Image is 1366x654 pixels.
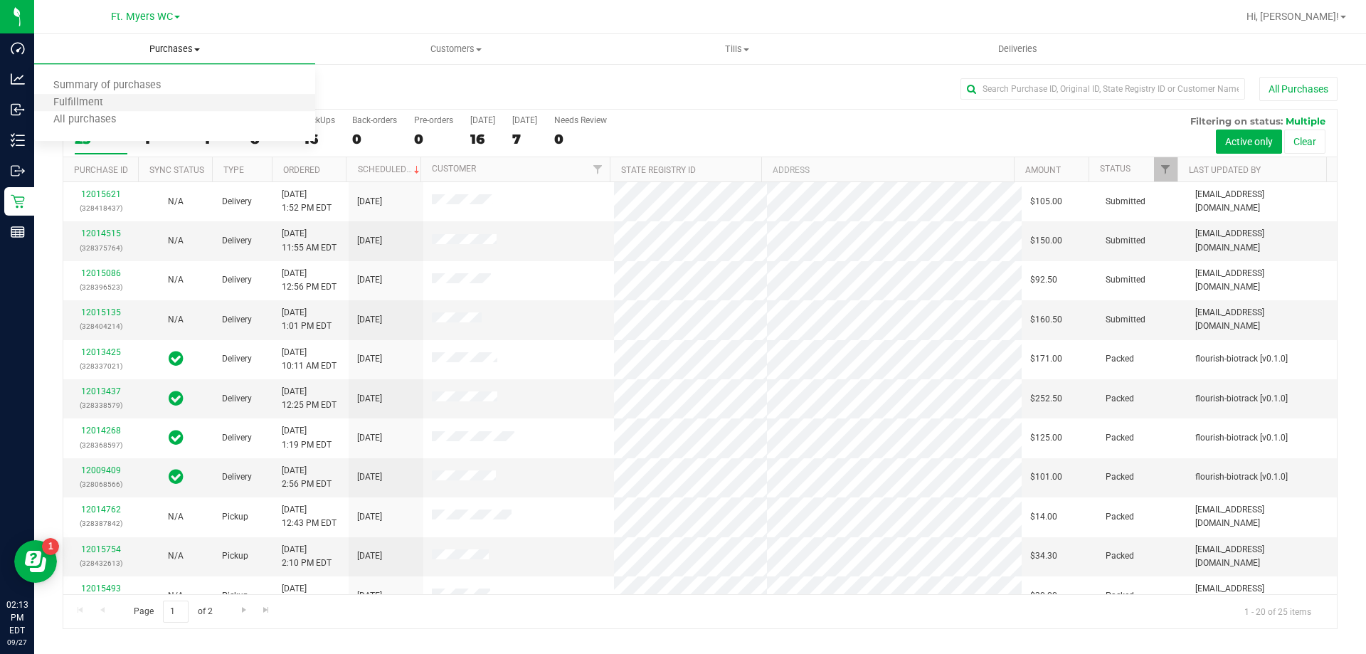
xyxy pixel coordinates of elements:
[81,189,121,199] a: 12015621
[222,549,248,563] span: Pickup
[1195,582,1328,609] span: [EMAIL_ADDRESS][DOMAIN_NAME]
[1030,470,1062,484] span: $101.00
[414,115,453,125] div: Pre-orders
[1195,188,1328,215] span: [EMAIL_ADDRESS][DOMAIN_NAME]
[282,503,337,530] span: [DATE] 12:43 PM EDT
[1195,543,1328,570] span: [EMAIL_ADDRESS][DOMAIN_NAME]
[1189,165,1261,175] a: Last Updated By
[168,196,184,206] span: Not Applicable
[72,359,129,373] p: (328337021)
[111,11,173,23] span: Ft. Myers WC
[1106,549,1134,563] span: Packed
[122,601,224,623] span: Page of 2
[149,165,204,175] a: Sync Status
[72,399,129,412] p: (328338579)
[6,637,28,648] p: 09/27
[282,543,332,570] span: [DATE] 2:10 PM EDT
[222,431,252,445] span: Delivery
[761,157,1014,182] th: Address
[357,195,382,209] span: [DATE]
[11,72,25,86] inline-svg: Analytics
[1030,352,1062,366] span: $171.00
[1195,503,1328,530] span: [EMAIL_ADDRESS][DOMAIN_NAME]
[72,478,129,491] p: (328068566)
[81,268,121,278] a: 12015086
[72,280,129,294] p: (328396523)
[1030,234,1062,248] span: $150.00
[168,549,184,563] button: N/A
[222,392,252,406] span: Delivery
[554,131,607,147] div: 0
[168,273,184,287] button: N/A
[554,115,607,125] div: Needs Review
[1106,352,1134,366] span: Packed
[222,352,252,366] span: Delivery
[1106,313,1145,327] span: Submitted
[357,392,382,406] span: [DATE]
[1030,392,1062,406] span: $252.50
[34,34,315,64] a: Purchases Summary of purchases Fulfillment All purchases
[256,601,277,620] a: Go to the last page
[1106,589,1134,603] span: Packed
[168,236,184,246] span: Not Applicable
[34,43,315,56] span: Purchases
[357,352,382,366] span: [DATE]
[72,320,129,333] p: (328404214)
[352,131,397,147] div: 0
[81,505,121,515] a: 12014762
[168,275,184,285] span: Not Applicable
[304,115,335,125] div: PickUps
[877,34,1158,64] a: Deliveries
[1106,392,1134,406] span: Packed
[11,194,25,209] inline-svg: Retail
[414,131,453,147] div: 0
[282,385,337,412] span: [DATE] 12:25 PM EDT
[1284,130,1325,154] button: Clear
[1100,164,1131,174] a: Status
[1195,306,1328,333] span: [EMAIL_ADDRESS][DOMAIN_NAME]
[304,131,335,147] div: 16
[72,517,129,530] p: (328387842)
[168,512,184,522] span: Not Applicable
[1106,234,1145,248] span: Submitted
[470,115,495,125] div: [DATE]
[979,43,1057,56] span: Deliveries
[1106,195,1145,209] span: Submitted
[6,598,28,637] p: 02:13 PM EDT
[81,584,121,594] a: 12015493
[1106,470,1134,484] span: Packed
[1195,267,1328,294] span: [EMAIL_ADDRESS][DOMAIN_NAME]
[81,386,121,396] a: 12013437
[597,43,877,56] span: Tills
[168,551,184,561] span: Not Applicable
[1030,549,1057,563] span: $34.30
[222,470,252,484] span: Delivery
[11,225,25,239] inline-svg: Reports
[358,164,423,174] a: Scheduled
[315,34,596,64] a: Customers
[586,157,610,181] a: Filter
[233,601,254,620] a: Go to the next page
[1195,352,1288,366] span: flourish-biotrack [v0.1.0]
[1030,510,1057,524] span: $14.00
[1216,130,1282,154] button: Active only
[1195,470,1288,484] span: flourish-biotrack [v0.1.0]
[168,195,184,209] button: N/A
[168,591,184,601] span: Not Applicable
[74,165,128,175] a: Purchase ID
[1030,195,1062,209] span: $105.00
[169,428,184,448] span: In Sync
[163,601,189,623] input: 1
[512,115,537,125] div: [DATE]
[357,549,382,563] span: [DATE]
[1106,273,1145,287] span: Submitted
[357,431,382,445] span: [DATE]
[282,582,332,609] span: [DATE] 1:41 PM EDT
[1190,115,1283,127] span: Filtering on status:
[11,102,25,117] inline-svg: Inbound
[72,201,129,215] p: (328418437)
[1246,11,1339,22] span: Hi, [PERSON_NAME]!
[81,544,121,554] a: 12015754
[282,424,332,451] span: [DATE] 1:19 PM EDT
[14,540,57,583] iframe: Resource center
